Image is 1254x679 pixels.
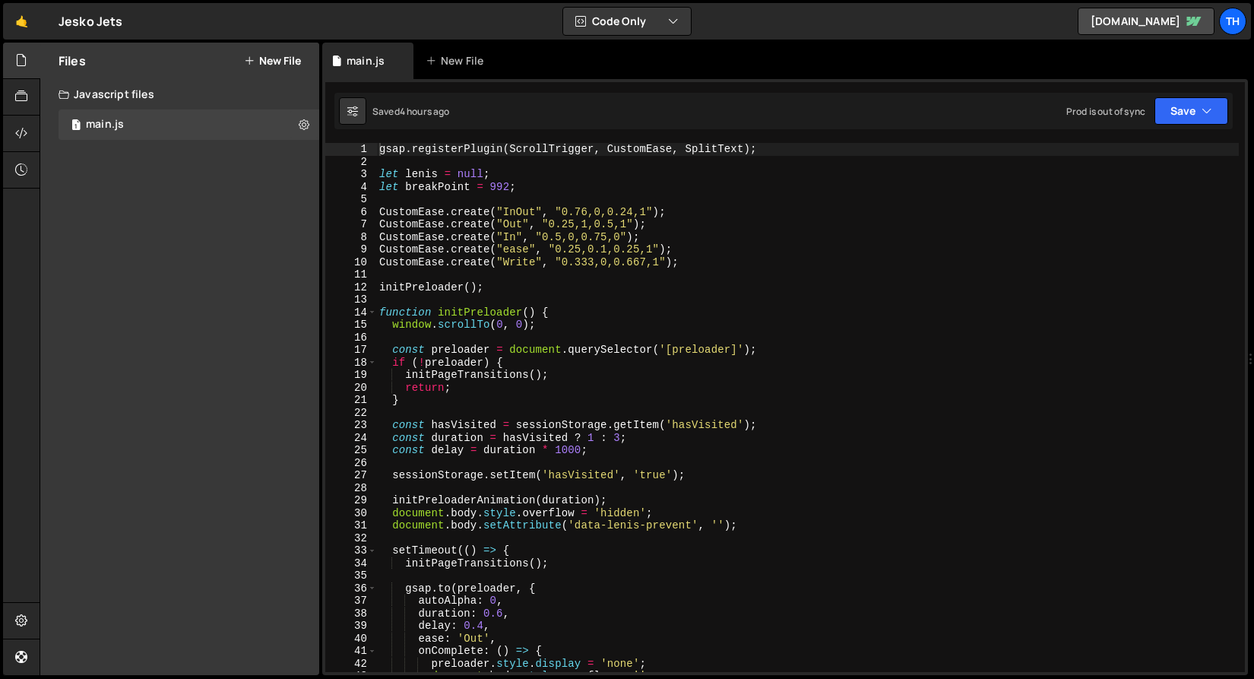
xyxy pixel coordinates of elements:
div: main.js [86,118,124,132]
div: Prod is out of sync [1066,105,1145,118]
div: Javascript files [40,79,319,109]
div: 16 [325,332,377,344]
div: 23 [325,419,377,432]
div: 12 [325,281,377,294]
div: New File [426,53,489,68]
div: 18 [325,357,377,370]
div: 3 [325,168,377,181]
div: 38 [325,608,377,620]
div: 28 [325,482,377,495]
div: 1 [325,143,377,156]
div: 15 [325,319,377,332]
div: 14 [325,306,377,319]
h2: Files [59,52,86,69]
div: main.js [347,53,385,68]
div: 25 [325,444,377,457]
div: 30 [325,507,377,520]
button: Code Only [563,8,691,35]
a: [DOMAIN_NAME] [1078,8,1214,35]
a: 🤙 [3,3,40,40]
div: 27 [325,469,377,482]
div: 10 [325,256,377,269]
div: 21 [325,394,377,407]
div: 11 [325,268,377,281]
div: Jesko Jets [59,12,123,30]
div: 8 [325,231,377,244]
span: 1 [71,120,81,132]
div: 13 [325,293,377,306]
div: 40 [325,633,377,646]
div: 2 [325,156,377,169]
div: 33 [325,544,377,557]
div: 9 [325,243,377,256]
div: 26 [325,457,377,470]
div: 24 [325,432,377,445]
div: 5 [325,193,377,206]
div: 34 [325,557,377,570]
div: 29 [325,494,377,507]
button: Save [1154,97,1228,125]
div: 37 [325,595,377,608]
div: 7 [325,218,377,231]
div: 4 hours ago [400,105,450,118]
div: 36 [325,582,377,595]
div: 19 [325,369,377,382]
div: 17 [325,344,377,357]
div: 41 [325,645,377,658]
div: 39 [325,620,377,633]
div: 22 [325,407,377,420]
div: 4 [325,181,377,194]
div: 32 [325,532,377,545]
div: 20 [325,382,377,395]
a: Th [1219,8,1246,35]
div: 16759/45776.js [59,109,319,140]
button: New File [244,55,301,67]
div: 6 [325,206,377,219]
div: Saved [372,105,450,118]
div: 35 [325,570,377,582]
div: 42 [325,658,377,671]
div: 31 [325,519,377,532]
